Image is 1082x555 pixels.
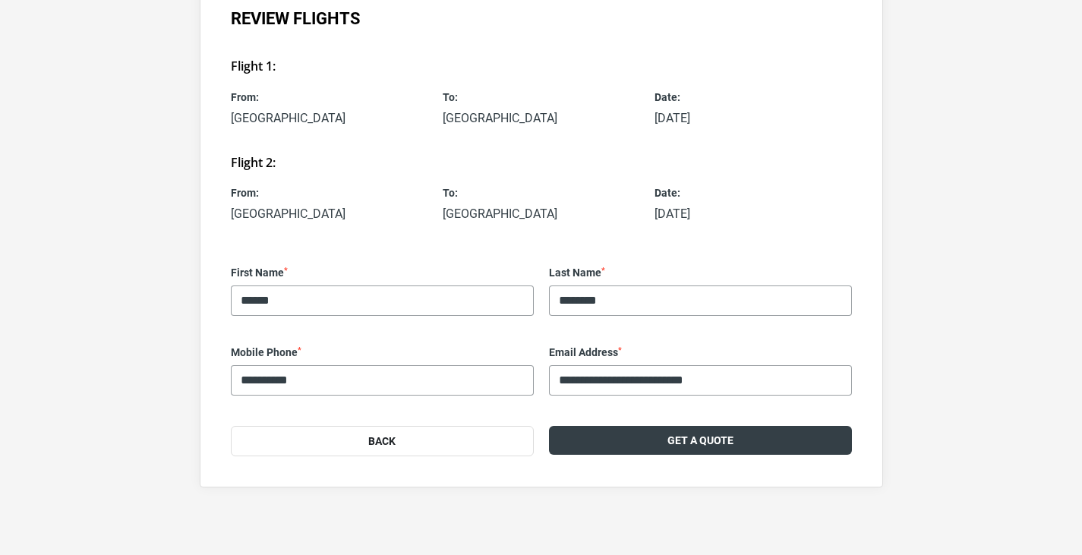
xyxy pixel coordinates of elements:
[655,185,851,200] span: Date:
[231,207,427,221] p: [GEOGRAPHIC_DATA]
[443,90,639,105] span: To:
[655,111,851,125] p: [DATE]
[549,266,852,279] label: Last Name
[231,90,427,105] span: From:
[231,426,534,456] button: Back
[549,426,852,455] button: Get a Quote
[443,207,639,221] p: [GEOGRAPHIC_DATA]
[231,59,852,74] h3: Flight 1:
[231,111,427,125] p: [GEOGRAPHIC_DATA]
[655,90,851,105] span: Date:
[231,156,852,170] h3: Flight 2:
[231,266,534,279] label: First Name
[231,9,852,29] h1: Review Flights
[443,185,639,200] span: To:
[231,346,534,359] label: Mobile Phone
[231,185,427,200] span: From:
[655,207,851,221] p: [DATE]
[443,111,639,125] p: [GEOGRAPHIC_DATA]
[549,346,852,359] label: Email Address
